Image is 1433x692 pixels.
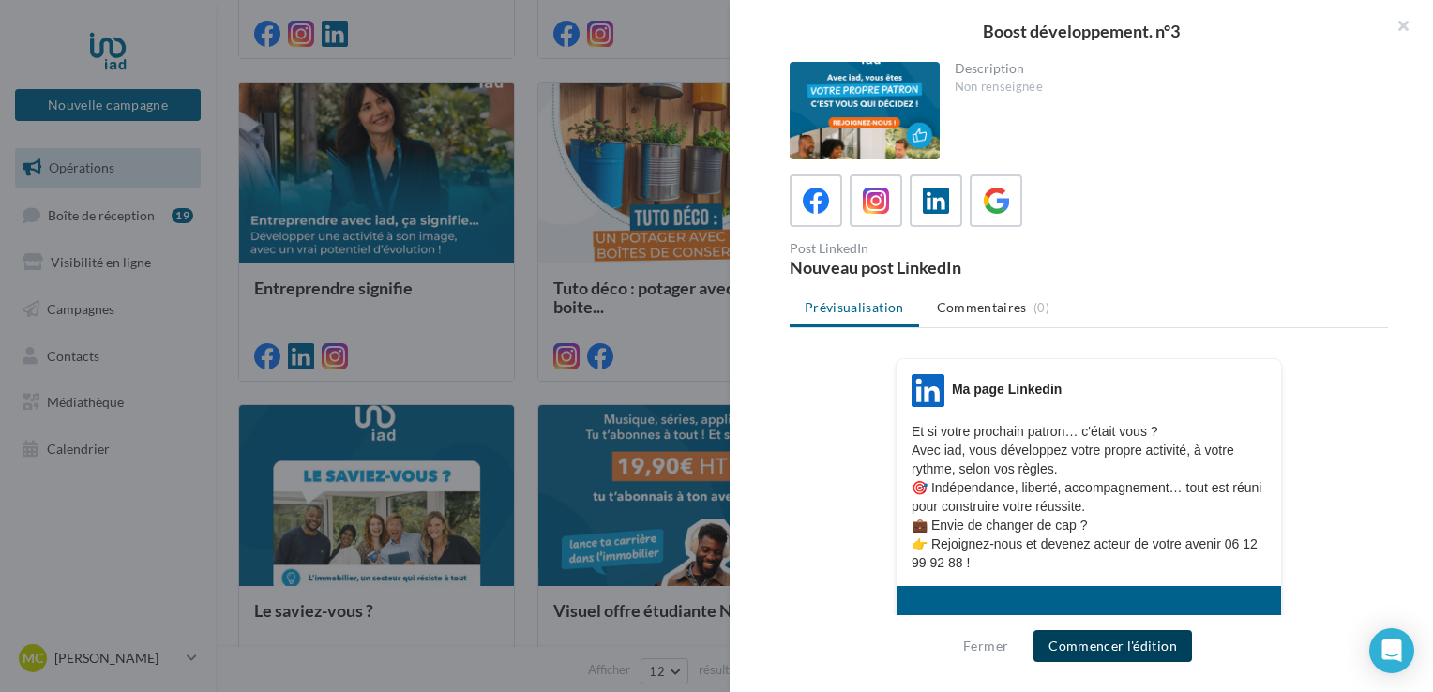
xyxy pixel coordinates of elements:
[1369,628,1414,673] div: Open Intercom Messenger
[956,635,1016,657] button: Fermer
[1033,300,1049,315] span: (0)
[790,259,1081,276] div: Nouveau post LinkedIn
[912,422,1266,572] p: Et si votre prochain patron… c'était vous ? Avec iad, vous développez votre propre activité, à vo...
[952,380,1062,399] div: Ma page Linkedin
[955,79,1374,96] div: Non renseignée
[955,62,1374,75] div: Description
[790,242,1081,255] div: Post LinkedIn
[760,23,1403,39] div: Boost développement. n°3
[937,298,1027,317] span: Commentaires
[1033,630,1192,662] button: Commencer l'édition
